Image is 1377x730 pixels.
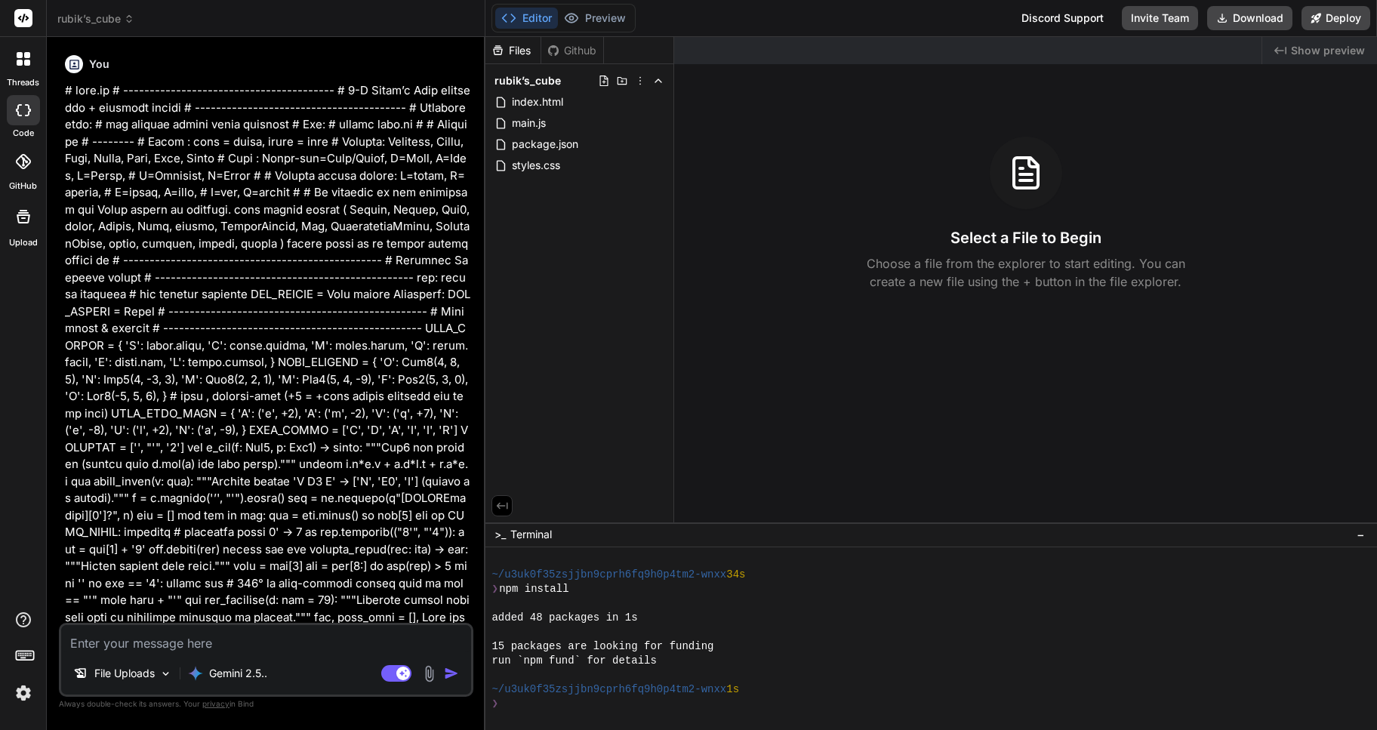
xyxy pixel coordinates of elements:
[491,697,499,711] span: ❯
[59,697,473,711] p: Always double-check its answers. Your in Bind
[9,180,37,193] label: GitHub
[491,654,656,668] span: run `npm fund` for details
[857,254,1195,291] p: Choose a file from the explorer to start editing. You can create a new file using the + button in...
[510,156,562,174] span: styles.css
[950,227,1101,248] h3: Select a File to Begin
[495,8,558,29] button: Editor
[89,57,109,72] h6: You
[510,93,565,111] span: index.html
[202,699,229,708] span: privacy
[1207,6,1292,30] button: Download
[726,568,745,582] span: 34s
[188,666,203,681] img: Gemini 2.5 Pro
[13,127,34,140] label: code
[494,527,506,542] span: >_
[491,568,726,582] span: ~/u3uk0f35zsjjbn9cprh6fq9h0p4tm2-wnxx
[11,680,36,706] img: settings
[9,236,38,249] label: Upload
[57,11,134,26] span: rubik’s_cube
[499,582,568,596] span: npm install
[1357,527,1365,542] span: −
[491,611,637,625] span: added 48 packages in 1s
[1012,6,1113,30] div: Discord Support
[485,43,541,58] div: Files
[726,682,739,697] span: 1s
[510,527,552,542] span: Terminal
[510,135,580,153] span: package.json
[420,665,438,682] img: attachment
[491,582,499,596] span: ❯
[494,73,561,88] span: rubik’s_cube
[1354,522,1368,547] button: −
[491,639,713,654] span: 15 packages are looking for funding
[1291,43,1365,58] span: Show preview
[444,666,459,681] img: icon
[7,76,39,89] label: threads
[510,114,547,132] span: main.js
[159,667,172,680] img: Pick Models
[1302,6,1370,30] button: Deploy
[1122,6,1198,30] button: Invite Team
[209,666,267,681] p: Gemini 2.5..
[94,666,155,681] p: File Uploads
[491,682,726,697] span: ~/u3uk0f35zsjjbn9cprh6fq9h0p4tm2-wnxx
[541,43,603,58] div: Github
[558,8,632,29] button: Preview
